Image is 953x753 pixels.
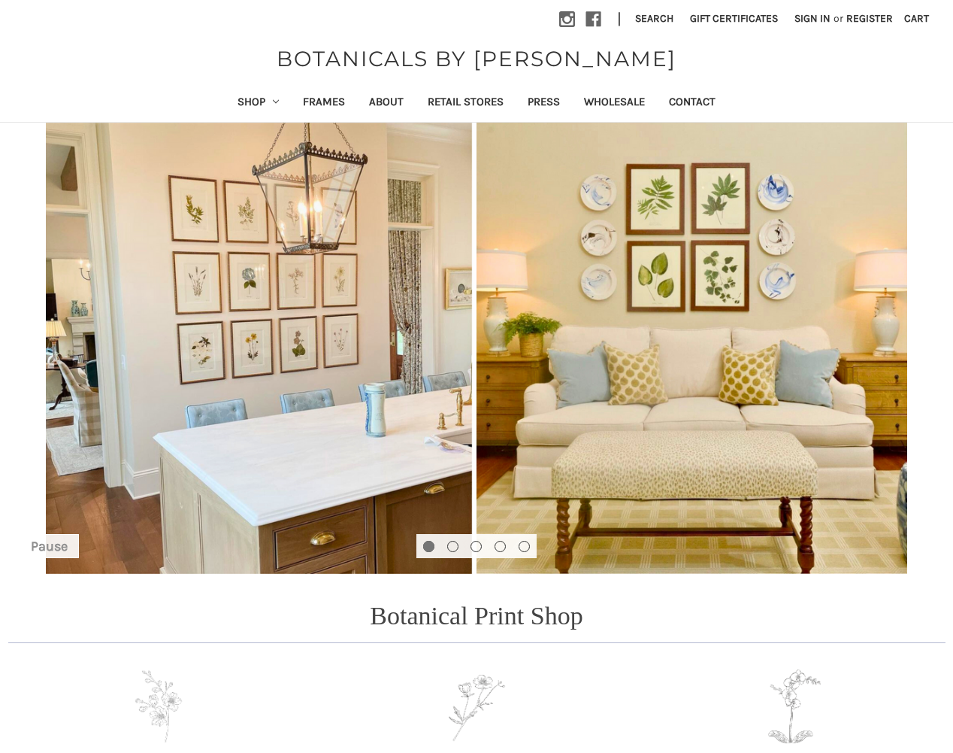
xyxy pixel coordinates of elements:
[904,12,929,25] span: Cart
[657,85,728,122] a: Contact
[269,43,684,74] a: BOTANICALS BY [PERSON_NAME]
[447,541,458,552] button: Go to slide 2 of 5
[19,534,79,558] button: Pause carousel
[495,541,506,552] button: Go to slide 4 of 5
[448,560,458,561] span: Go to slide 2 of 5
[291,85,357,122] a: Frames
[470,541,482,552] button: Go to slide 3 of 5
[357,85,416,122] a: About
[370,597,582,635] p: Botanical Print Shop
[516,85,572,122] a: Press
[225,85,292,122] a: Shop
[471,560,481,561] span: Go to slide 3 of 5
[423,541,434,552] button: Go to slide 1 of 5, active
[416,85,516,122] a: Retail Stores
[495,560,505,561] span: Go to slide 4 of 5
[832,11,845,26] span: or
[612,8,627,32] li: |
[424,560,434,561] span: Go to slide 1 of 5, active
[519,541,530,552] button: Go to slide 5 of 5
[572,85,657,122] a: Wholesale
[519,560,529,561] span: Go to slide 5 of 5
